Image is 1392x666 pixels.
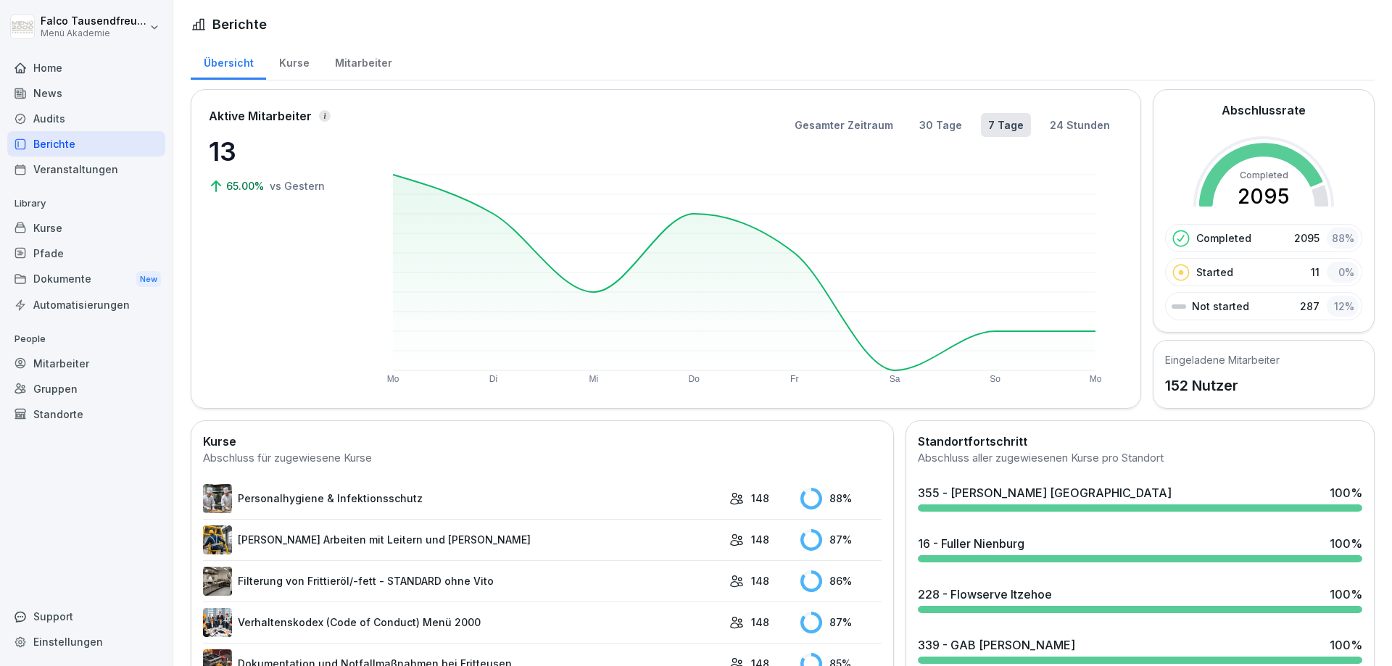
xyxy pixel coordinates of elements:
[1043,113,1117,137] button: 24 Stunden
[7,629,165,654] a: Einstellungen
[203,450,882,467] div: Abschluss für zugewiesene Kurse
[1222,101,1306,119] h2: Abschlussrate
[266,43,322,80] a: Kurse
[918,450,1362,467] div: Abschluss aller zugewiesenen Kurse pro Standort
[1300,299,1319,314] p: 287
[918,636,1075,654] div: 339 - GAB [PERSON_NAME]
[7,266,165,293] div: Dokumente
[1311,265,1319,280] p: 11
[7,106,165,131] a: Audits
[1327,296,1359,317] div: 12 %
[751,532,769,547] p: 148
[7,55,165,80] a: Home
[1330,586,1362,603] div: 100 %
[7,292,165,317] a: Automatisierungen
[41,28,146,38] p: Menü Akademie
[203,525,232,554] img: v7bxruicv7vvt4ltkcopmkzf.png
[7,604,165,629] div: Support
[689,374,700,384] text: Do
[918,433,1362,450] h2: Standortfortschritt
[1090,374,1102,384] text: Mo
[800,570,882,592] div: 86 %
[7,215,165,241] a: Kurse
[1192,299,1249,314] p: Not started
[387,374,399,384] text: Mo
[322,43,405,80] a: Mitarbeiter
[800,529,882,551] div: 87 %
[990,374,1000,384] text: So
[203,433,882,450] h2: Kurse
[7,266,165,293] a: DokumenteNew
[1327,228,1359,249] div: 88 %
[918,586,1052,603] div: 228 - Flowserve Itzehoe
[209,107,312,125] p: Aktive Mitarbeiter
[489,374,497,384] text: Di
[226,178,267,193] p: 65.00%
[1165,375,1280,396] p: 152 Nutzer
[212,14,267,34] h1: Berichte
[203,484,232,513] img: tq1iwfpjw7gb8q143pboqzza.png
[41,15,146,28] p: Falco Tausendfreund
[1327,262,1359,283] div: 0 %
[981,113,1031,137] button: 7 Tage
[912,113,969,137] button: 30 Tage
[7,192,165,215] p: Library
[270,178,325,193] p: vs Gestern
[800,612,882,633] div: 87 %
[751,573,769,588] p: 148
[800,488,882,509] div: 88 %
[1330,484,1362,501] div: 100 %
[1294,230,1319,246] p: 2095
[1196,230,1251,246] p: Completed
[912,580,1368,619] a: 228 - Flowserve Itzehoe100%
[912,478,1368,517] a: 355 - [PERSON_NAME] [GEOGRAPHIC_DATA]100%
[1196,265,1233,280] p: Started
[1330,535,1362,552] div: 100 %
[790,374,798,384] text: Fr
[136,271,161,288] div: New
[209,132,354,171] p: 13
[7,157,165,182] a: Veranstaltungen
[7,241,165,266] a: Pfade
[912,529,1368,568] a: 16 - Fuller Nienburg100%
[787,113,900,137] button: Gesamter Zeitraum
[203,567,722,596] a: Filterung von Frittieröl/-fett - STANDARD ohne Vito
[203,525,722,554] a: [PERSON_NAME] Arbeiten mit Leitern und [PERSON_NAME]
[7,401,165,427] a: Standorte
[751,491,769,506] p: 148
[203,484,722,513] a: Personalhygiene & Infektionsschutz
[7,131,165,157] a: Berichte
[7,80,165,106] a: News
[1165,352,1280,367] h5: Eingeladene Mitarbeiter
[918,535,1024,552] div: 16 - Fuller Nienburg
[918,484,1172,501] div: 355 - [PERSON_NAME] [GEOGRAPHIC_DATA]
[589,374,599,384] text: Mi
[191,43,266,80] a: Übersicht
[1330,636,1362,654] div: 100 %
[7,351,165,376] a: Mitarbeiter
[203,608,722,637] a: Verhaltenskodex (Code of Conduct) Menü 2000
[751,615,769,630] p: 148
[203,608,232,637] img: hh3kvobgi93e94d22i1c6810.png
[7,376,165,401] a: Gruppen
[890,374,900,384] text: Sa
[7,328,165,351] p: People
[203,567,232,596] img: lnrteyew03wyeg2dvomajll7.png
